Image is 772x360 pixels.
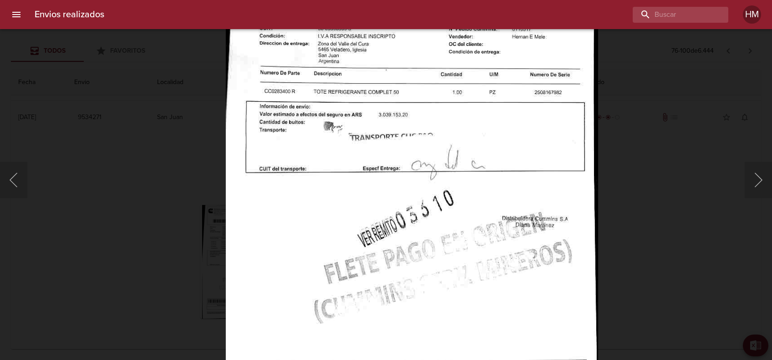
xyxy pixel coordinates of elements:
div: HM [743,5,761,24]
input: buscar [633,7,713,23]
button: menu [5,4,27,25]
h6: Envios realizados [35,7,104,22]
div: Abrir información de usuario [743,5,761,24]
button: Siguiente [745,162,772,198]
